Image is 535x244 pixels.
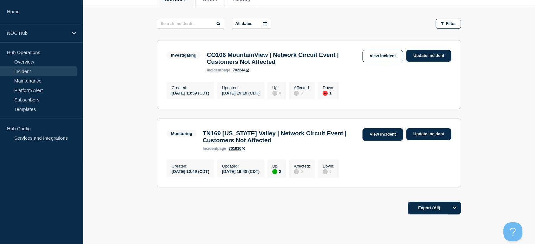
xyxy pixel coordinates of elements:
[235,21,252,26] p: All dates
[272,164,281,168] p: Up :
[7,30,68,36] p: NOC Hub
[272,91,277,96] div: disabled
[323,169,328,174] div: disabled
[222,168,260,174] div: [DATE] 19:48 (CDT)
[167,52,200,59] span: Investigating
[406,128,451,140] a: Update incident
[172,85,209,90] p: Created :
[323,168,334,174] div: 0
[207,68,230,72] p: page
[222,90,260,95] div: [DATE] 19:19 (CDT)
[272,90,281,96] div: 0
[503,222,522,241] iframe: Help Scout Beacon - Open
[446,21,456,26] span: Filter
[172,168,209,174] div: [DATE] 10:49 (CDT)
[272,85,281,90] p: Up :
[408,202,461,214] button: Export (All)
[203,146,217,151] span: incident
[294,85,310,90] p: Affected :
[272,168,281,174] div: 2
[294,91,299,96] div: disabled
[406,50,451,62] a: Update incident
[436,19,461,29] button: Filter
[232,19,271,29] button: All dates
[448,202,461,214] button: Options
[272,169,277,174] div: up
[294,90,310,96] div: 0
[203,146,226,151] p: page
[222,85,260,90] p: Updated :
[172,164,209,168] p: Created :
[222,164,260,168] p: Updated :
[172,90,209,95] div: [DATE] 13:59 (CDT)
[207,68,221,72] span: incident
[323,85,334,90] p: Down :
[323,91,328,96] div: down
[323,164,334,168] p: Down :
[207,52,359,65] h3: CO106 MountainView | Network Circuit Event | Customers Not Affected
[294,169,299,174] div: disabled
[167,130,196,137] span: Monitoring
[362,50,403,62] a: View incident
[323,90,334,96] div: 1
[157,19,224,29] input: Search incidents
[203,130,359,144] h3: TN169 [US_STATE] Valley | Network Circuit Event | Customers Not Affected
[362,128,403,141] a: View incident
[229,146,245,151] a: 701930
[294,164,310,168] p: Affected :
[294,168,310,174] div: 0
[233,68,249,72] a: 702244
